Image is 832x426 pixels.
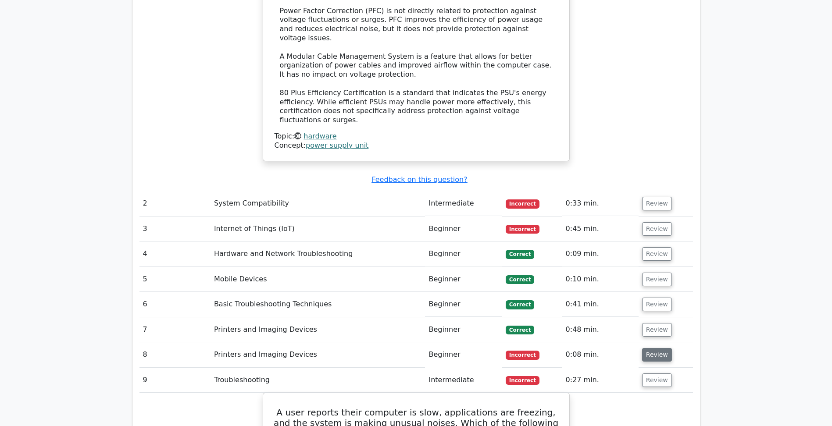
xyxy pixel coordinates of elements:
[562,292,639,317] td: 0:41 min.
[425,317,502,342] td: Beginner
[506,225,539,234] span: Incorrect
[275,141,558,150] div: Concept:
[506,250,534,259] span: Correct
[506,376,539,385] span: Incorrect
[425,217,502,241] td: Beginner
[139,368,211,393] td: 9
[275,132,558,141] div: Topic:
[562,217,639,241] td: 0:45 min.
[139,342,211,367] td: 8
[371,175,467,184] a: Feedback on this question?
[425,267,502,292] td: Beginner
[211,241,425,266] td: Hardware and Network Troubleshooting
[139,191,211,216] td: 2
[562,241,639,266] td: 0:09 min.
[642,373,672,387] button: Review
[562,342,639,367] td: 0:08 min.
[562,267,639,292] td: 0:10 min.
[211,317,425,342] td: Printers and Imaging Devices
[211,191,425,216] td: System Compatibility
[304,132,336,140] a: hardware
[425,292,502,317] td: Beginner
[562,368,639,393] td: 0:27 min.
[506,275,534,284] span: Correct
[211,217,425,241] td: Internet of Things (IoT)
[506,300,534,309] span: Correct
[306,141,368,149] a: power supply unit
[562,191,639,216] td: 0:33 min.
[425,368,502,393] td: Intermediate
[642,222,672,236] button: Review
[642,348,672,362] button: Review
[139,317,211,342] td: 7
[139,217,211,241] td: 3
[139,267,211,292] td: 5
[642,247,672,261] button: Review
[506,199,539,208] span: Incorrect
[139,292,211,317] td: 6
[642,298,672,311] button: Review
[506,351,539,359] span: Incorrect
[642,323,672,337] button: Review
[425,241,502,266] td: Beginner
[642,273,672,286] button: Review
[642,197,672,210] button: Review
[211,292,425,317] td: Basic Troubleshooting Techniques
[139,241,211,266] td: 4
[211,342,425,367] td: Printers and Imaging Devices
[425,191,502,216] td: Intermediate
[211,368,425,393] td: Troubleshooting
[562,317,639,342] td: 0:48 min.
[425,342,502,367] td: Beginner
[506,326,534,334] span: Correct
[211,267,425,292] td: Mobile Devices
